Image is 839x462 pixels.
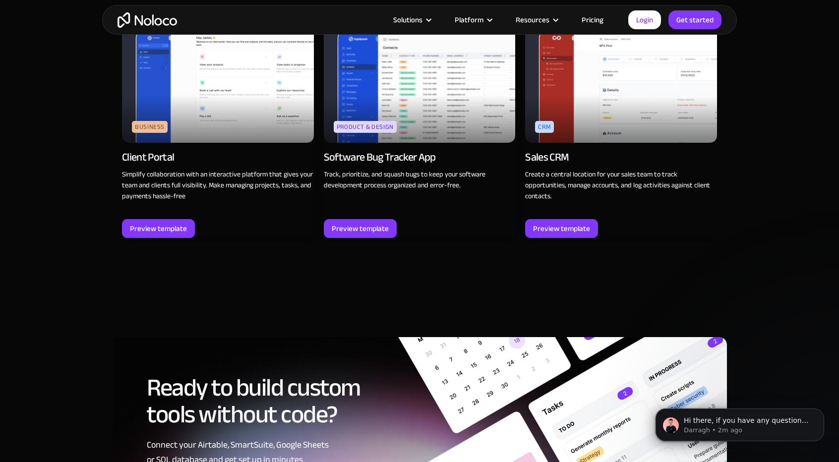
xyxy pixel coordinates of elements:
[533,222,590,235] div: Preview template
[118,12,177,28] a: home
[516,13,549,26] div: Resources
[334,121,397,133] div: Product & Design
[503,13,569,26] div: Resources
[393,13,422,26] div: Solutions
[442,13,503,26] div: Platform
[122,18,314,238] a: BusinessClient PortalSimplify collaboration with an interactive platform that gives your team and...
[122,169,314,202] p: Simplify collaboration with an interactive platform that gives your team and clients full visibil...
[525,150,569,164] div: Sales CRM
[455,13,483,26] div: Platform
[381,13,442,26] div: Solutions
[525,18,717,238] a: CRMSales CRMCreate a central location for your sales team to track opportunities, manage accounts...
[569,13,616,26] a: Pricing
[324,18,516,238] a: Product & DesignSoftware Bug Tracker AppTrack, prioritize, and squash bugs to keep your software ...
[628,10,661,29] a: Login
[525,169,717,202] p: Create a central location for your sales team to track opportunities, manage accounts, and log ac...
[147,374,397,428] h2: Ready to build custom tools without code?
[324,150,436,164] div: Software Bug Tracker App
[132,121,168,133] div: Business
[130,222,187,235] div: Preview template
[324,169,516,191] p: Track, prioritize, and squash bugs to keep your software development process organized and error-...
[641,388,839,457] iframe: Intercom notifications message
[668,10,721,29] a: Get started
[535,121,554,133] div: CRM
[122,150,174,164] div: Client Portal
[332,222,389,235] div: Preview template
